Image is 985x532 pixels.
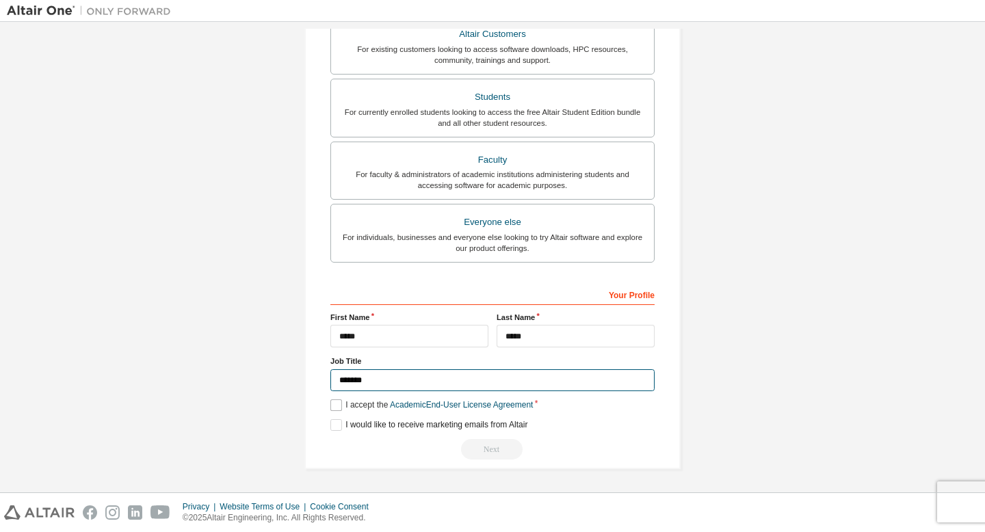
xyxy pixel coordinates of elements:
div: Students [339,88,646,107]
div: For currently enrolled students looking to access the free Altair Student Edition bundle and all ... [339,107,646,129]
div: Cookie Consent [310,501,376,512]
div: Your Profile [330,283,655,305]
img: instagram.svg [105,505,120,520]
div: Everyone else [339,213,646,232]
div: For faculty & administrators of academic institutions administering students and accessing softwa... [339,169,646,191]
label: I accept the [330,399,533,411]
div: Faculty [339,150,646,170]
img: altair_logo.svg [4,505,75,520]
div: Altair Customers [339,25,646,44]
div: For existing customers looking to access software downloads, HPC resources, community, trainings ... [339,44,646,66]
img: linkedin.svg [128,505,142,520]
img: youtube.svg [150,505,170,520]
img: facebook.svg [83,505,97,520]
div: Website Terms of Use [220,501,310,512]
label: I would like to receive marketing emails from Altair [330,419,527,431]
label: First Name [330,312,488,323]
label: Last Name [497,312,655,323]
p: © 2025 Altair Engineering, Inc. All Rights Reserved. [183,512,377,524]
a: Academic End-User License Agreement [390,400,533,410]
div: For individuals, businesses and everyone else looking to try Altair software and explore our prod... [339,232,646,254]
img: Altair One [7,4,178,18]
div: Privacy [183,501,220,512]
label: Job Title [330,356,655,367]
div: Read and acccept EULA to continue [330,439,655,460]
